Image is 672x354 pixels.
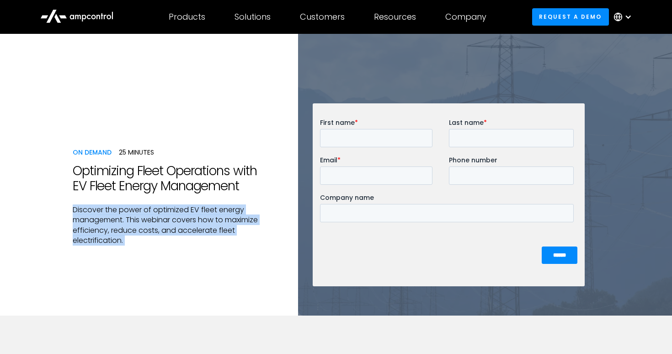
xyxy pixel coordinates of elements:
div: Solutions [235,12,271,22]
div: Company [445,12,486,22]
div: Resources [374,12,416,22]
a: Request a demo [532,8,609,25]
div: Products [169,12,205,22]
div: 25 Minutes [119,147,154,157]
p: Discover the power of optimized EV fleet energy management. This webinar covers how to maximize e... [73,205,283,246]
div: Customers [300,12,345,22]
div: ON DemanD [73,147,112,157]
iframe: Form 0 [320,118,577,272]
h1: Optimizing Fleet Operations with EV Fleet Energy Management [73,163,283,194]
